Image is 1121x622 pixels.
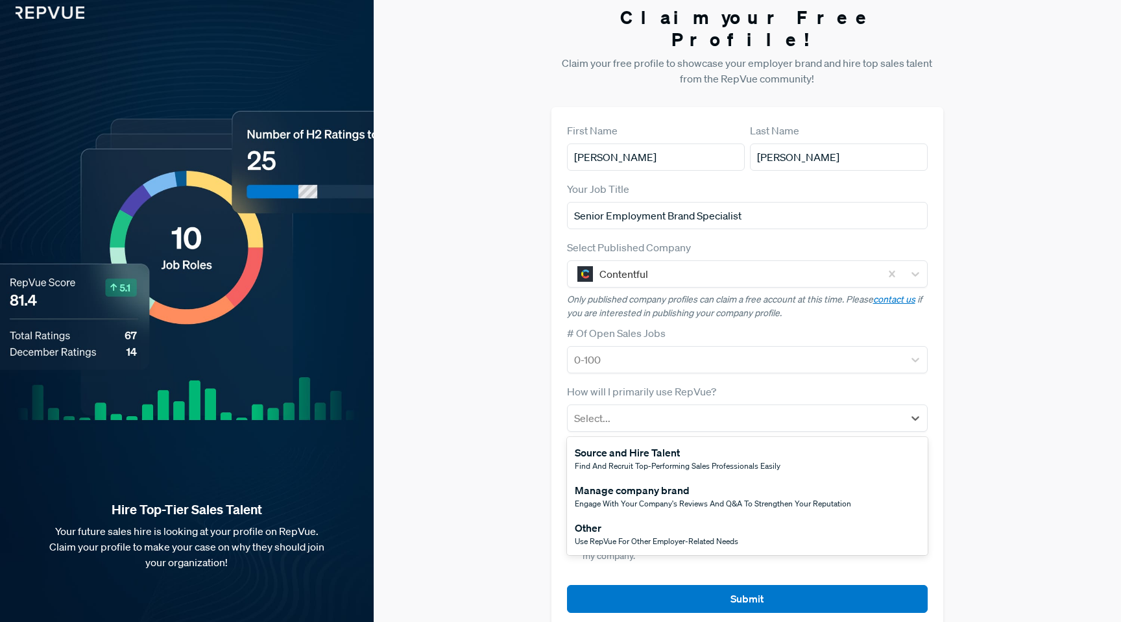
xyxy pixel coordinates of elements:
[750,143,928,171] input: Last Name
[567,240,691,255] label: Select Published Company
[21,523,353,570] p: Your future sales hire is looking at your profile on RepVue. Claim your profile to make your case...
[551,6,944,50] h3: Claim your Free Profile!
[577,266,593,282] img: Contentful
[567,202,928,229] input: Title
[567,325,666,341] label: # Of Open Sales Jobs
[567,123,618,138] label: First Name
[750,123,799,138] label: Last Name
[575,520,738,536] div: Other
[575,498,851,509] span: Engage with your company's reviews and Q&A to strengthen your reputation
[575,460,780,471] span: Find and recruit top-performing sales professionals easily
[567,143,745,171] input: First Name
[575,482,851,498] div: Manage company brand
[21,501,353,518] strong: Hire Top-Tier Sales Talent
[551,55,944,86] p: Claim your free profile to showcase your employer brand and hire top sales talent from the RepVue...
[567,293,928,320] p: Only published company profiles can claim a free account at this time. Please if you are interest...
[575,445,780,460] div: Source and Hire Talent
[567,181,629,197] label: Your Job Title
[567,384,716,399] label: How will I primarily use RepVue?
[873,293,915,305] a: contact us
[567,585,928,613] button: Submit
[575,536,738,547] span: Use RepVue for other employer-related needs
